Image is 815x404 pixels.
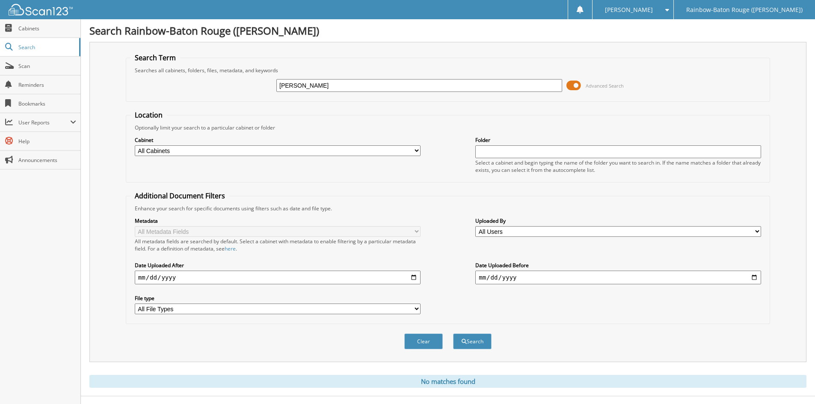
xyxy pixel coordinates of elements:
span: Cabinets [18,25,76,32]
label: Date Uploaded Before [475,262,761,269]
span: [PERSON_NAME] [605,7,653,12]
legend: Additional Document Filters [130,191,229,201]
input: start [135,271,421,284]
span: Help [18,138,76,145]
span: User Reports [18,119,70,126]
span: Announcements [18,156,76,164]
div: No matches found [89,375,806,388]
span: Scan [18,62,76,70]
h1: Search Rainbow-Baton Rouge ([PERSON_NAME]) [89,24,806,38]
label: File type [135,295,421,302]
span: Bookmarks [18,100,76,107]
button: Clear [404,333,443,349]
div: All metadata fields are searched by default. Select a cabinet with metadata to enable filtering b... [135,238,421,252]
div: Searches all cabinets, folders, files, metadata, and keywords [130,67,765,74]
span: Reminders [18,81,76,88]
label: Folder [475,136,761,144]
button: Search [453,333,492,349]
span: Search [18,44,75,51]
div: Optionally limit your search to a particular cabinet or folder [130,124,765,131]
span: Rainbow-Baton Rouge ([PERSON_NAME]) [686,7,803,12]
a: here [225,245,236,252]
label: Metadata [135,217,421,224]
legend: Search Term [130,53,180,62]
div: Enhance your search for specific documents using filters such as date and file type. [130,205,765,212]
img: scan123-logo-white.svg [9,4,73,15]
span: Advanced Search [586,83,624,89]
input: end [475,271,761,284]
legend: Location [130,110,167,120]
div: Select a cabinet and begin typing the name of the folder you want to search in. If the name match... [475,159,761,174]
label: Uploaded By [475,217,761,224]
label: Cabinet [135,136,421,144]
label: Date Uploaded After [135,262,421,269]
